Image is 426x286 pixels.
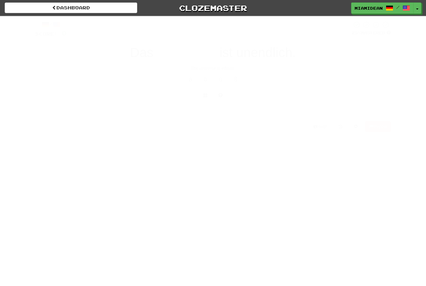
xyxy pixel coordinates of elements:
a: MiamiDean / [351,2,414,14]
span: 25 % [351,30,361,35]
span: 0 [61,29,67,37]
button: ß [229,73,242,86]
span: Score: [35,31,58,36]
button: Submit [194,104,232,118]
button: Single letter hint - you only get 1 per sentence and score half the points! alt+h [214,90,227,101]
button: Report [365,121,391,132]
span: / [396,5,399,9]
div: Mastered [351,30,391,36]
button: ä [184,73,197,86]
button: ö [199,73,212,86]
span: ist unendlich. [220,45,296,60]
button: Help! [309,121,332,132]
span: MiamiDean [355,5,383,11]
button: Round history (alt+y) [335,121,346,132]
div: The universe is infinite. [35,65,391,71]
button: ü [214,73,227,86]
span: Das [130,45,153,60]
div: / [35,21,67,29]
a: Clozemaster [147,2,279,13]
a: Dashboard [5,2,137,13]
button: Switch sentence to multiple choice alt+p [199,90,212,101]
